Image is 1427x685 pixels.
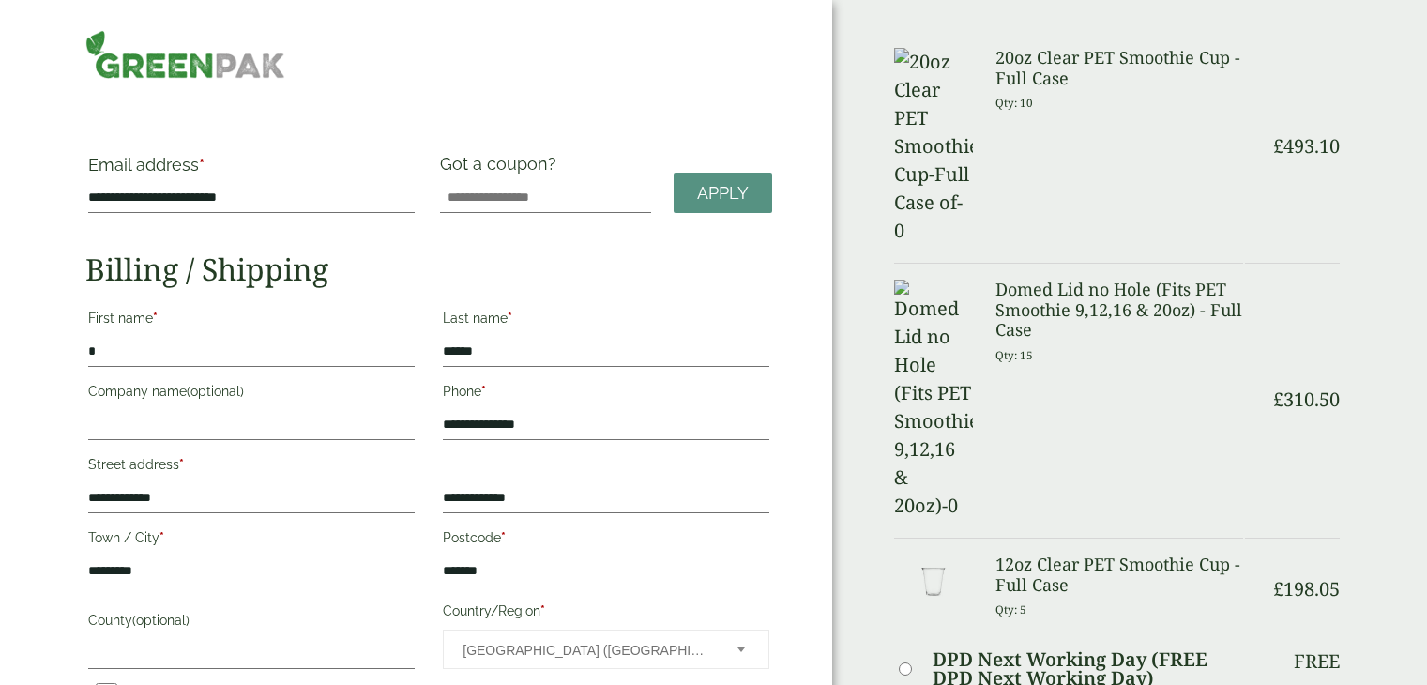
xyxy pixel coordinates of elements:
[481,384,486,399] abbr: required
[88,378,415,410] label: Company name
[443,378,769,410] label: Phone
[1273,576,1340,601] bdi: 198.05
[674,173,772,213] a: Apply
[1273,387,1283,412] span: £
[88,607,415,639] label: County
[443,598,769,630] label: Country/Region
[199,155,205,175] abbr: required
[463,631,712,670] span: United Kingdom (UK)
[697,183,749,204] span: Apply
[540,603,545,618] abbr: required
[1273,387,1340,412] bdi: 310.50
[88,525,415,556] label: Town / City
[501,530,506,545] abbr: required
[88,157,415,183] label: Email address
[1273,133,1283,159] span: £
[443,630,769,669] span: Country/Region
[1294,650,1340,673] p: Free
[159,530,164,545] abbr: required
[179,457,184,472] abbr: required
[440,154,564,183] label: Got a coupon?
[153,311,158,326] abbr: required
[995,48,1243,88] h3: 20oz Clear PET Smoothie Cup - Full Case
[894,280,973,520] img: Domed Lid no Hole (Fits PET Smoothie 9,12,16 & 20oz)-0
[88,451,415,483] label: Street address
[995,280,1243,341] h3: Domed Lid no Hole (Fits PET Smoothie 9,12,16 & 20oz) - Full Case
[508,311,512,326] abbr: required
[187,384,244,399] span: (optional)
[85,30,284,79] img: GreenPak Supplies
[995,96,1033,110] small: Qty: 10
[132,613,190,628] span: (optional)
[443,305,769,337] label: Last name
[894,48,973,245] img: 20oz Clear PET Smoothie Cup-Full Case of-0
[995,348,1033,362] small: Qty: 15
[1273,576,1283,601] span: £
[995,555,1243,595] h3: 12oz Clear PET Smoothie Cup - Full Case
[88,305,415,337] label: First name
[85,251,772,287] h2: Billing / Shipping
[1273,133,1340,159] bdi: 493.10
[995,602,1026,616] small: Qty: 5
[443,525,769,556] label: Postcode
